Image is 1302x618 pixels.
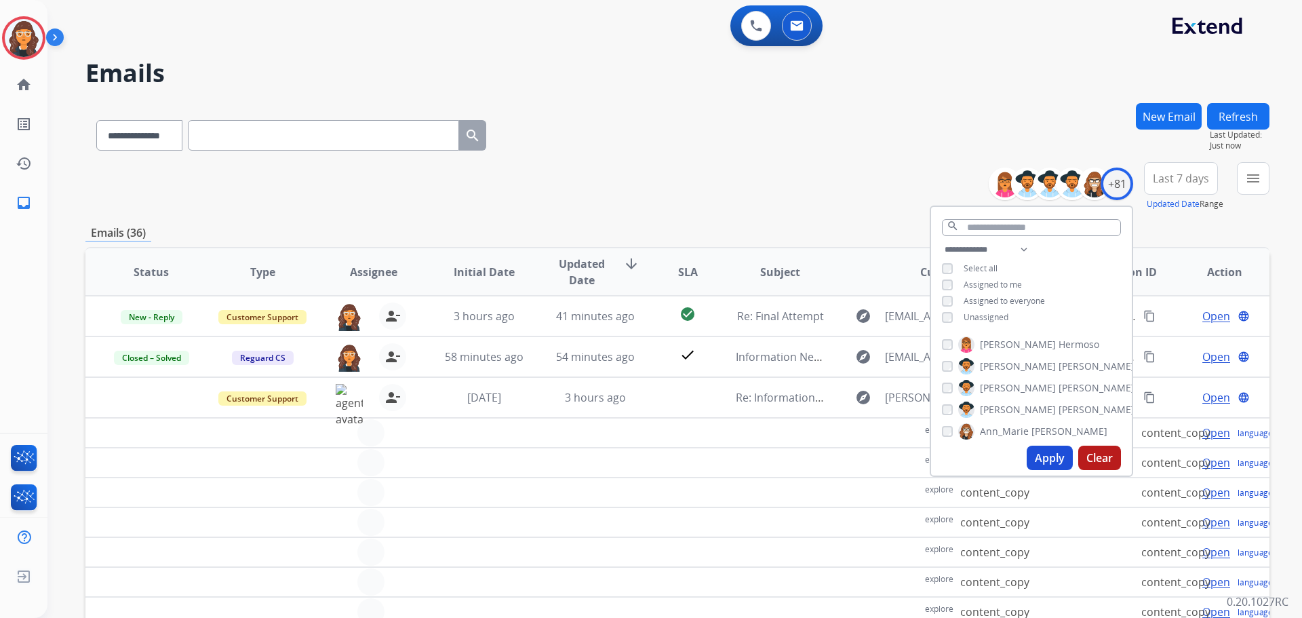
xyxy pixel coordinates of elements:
[1141,425,1158,441] mat-icon: content_copy
[885,389,1025,406] span: [PERSON_NAME][EMAIL_ADDRESS][DOMAIN_NAME]
[623,256,639,272] mat-icon: arrow_downward
[1136,103,1202,130] button: New Email
[16,77,32,93] mat-icon: home
[114,351,189,365] span: Closed – Solved
[1238,516,1250,528] mat-icon: language
[85,60,1269,87] h2: Emails
[85,225,151,242] p: Emails (36)
[551,256,613,288] span: Updated Date
[1101,168,1133,200] div: +81
[1153,176,1209,181] span: Last 7 days
[384,308,401,324] mat-icon: person_remove
[1144,162,1218,195] button: Last 7 days
[467,390,501,405] span: [DATE]
[454,264,515,280] span: Initial Date
[980,425,1029,438] span: Ann_Marie
[925,425,941,441] mat-icon: explore
[1143,391,1156,404] mat-icon: content_copy
[1202,349,1230,365] span: Open
[980,381,1056,395] span: [PERSON_NAME]
[1238,457,1250,469] mat-icon: language
[736,349,840,364] span: Information Needed
[1027,446,1073,470] button: Apply
[1143,310,1156,322] mat-icon: content_copy
[1143,351,1156,363] mat-icon: content_copy
[1238,427,1250,439] mat-icon: language
[218,310,307,324] span: Customer Support
[1210,130,1269,140] span: Last Updated:
[760,264,800,280] span: Subject
[1238,391,1250,404] mat-icon: language
[1059,360,1135,373] span: [PERSON_NAME]
[980,360,1056,373] span: [PERSON_NAME]
[925,574,941,590] mat-icon: explore
[1238,606,1250,618] mat-icon: language
[336,343,363,372] img: agent-avatar
[1078,446,1121,470] button: Clear
[16,155,32,172] mat-icon: history
[336,384,363,427] img: agent-avatar
[232,351,294,365] span: Reguard CS
[1202,389,1230,406] span: Open
[960,514,976,530] mat-icon: content_copy
[980,403,1056,417] span: [PERSON_NAME]
[855,308,871,324] mat-icon: explore
[1059,381,1135,395] span: [PERSON_NAME]
[1238,486,1250,499] mat-icon: language
[1141,484,1158,501] mat-icon: content_copy
[1202,574,1230,590] span: Open
[960,544,976,560] mat-icon: content_copy
[679,306,696,322] mat-icon: check_circle
[134,264,169,280] span: Status
[1141,455,1158,471] mat-icon: content_copy
[121,310,182,324] span: New - Reply
[565,390,626,405] span: 3 hours ago
[964,295,1045,307] span: Assigned to everyone
[1245,170,1261,187] mat-icon: menu
[1141,514,1158,530] mat-icon: content_copy
[1207,103,1269,130] button: Refresh
[454,309,515,324] span: 3 hours ago
[556,309,635,324] span: 41 minutes ago
[1141,574,1158,590] mat-icon: content_copy
[218,391,307,406] span: Customer Support
[1202,514,1230,530] span: Open
[964,311,1008,323] span: Unassigned
[885,349,1025,365] span: [EMAIL_ADDRESS][DOMAIN_NAME]
[1202,544,1230,560] span: Open
[1227,594,1288,610] p: 0.20.1027RC
[465,128,481,144] mat-icon: search
[947,220,959,232] mat-icon: search
[1147,199,1200,210] button: Updated Date
[964,263,998,274] span: Select all
[1031,425,1107,438] span: [PERSON_NAME]
[925,484,941,501] mat-icon: explore
[250,264,275,280] span: Type
[16,116,32,132] mat-icon: list_alt
[336,303,363,331] img: agent-avatar
[1238,351,1250,363] mat-icon: language
[855,389,871,406] mat-icon: explore
[925,455,941,471] mat-icon: explore
[960,574,976,590] mat-icon: content_copy
[1210,140,1269,151] span: Just now
[384,389,401,406] mat-icon: person_remove
[678,264,698,280] span: SLA
[920,264,973,280] span: Customer
[960,484,976,501] mat-icon: content_copy
[1238,576,1250,588] mat-icon: language
[1202,308,1230,324] span: Open
[445,349,524,364] span: 58 minutes ago
[1202,455,1230,471] span: Open
[1202,425,1230,441] span: Open
[1238,310,1250,322] mat-icon: language
[736,390,858,405] span: Re: Information Needed
[855,349,871,365] mat-icon: explore
[885,308,1025,324] span: [EMAIL_ADDRESS][DOMAIN_NAME]
[350,264,397,280] span: Assignee
[679,347,696,363] mat-icon: check
[1141,544,1158,560] mat-icon: content_copy
[1158,248,1269,296] th: Action
[5,19,43,57] img: avatar
[556,349,635,364] span: 54 minutes ago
